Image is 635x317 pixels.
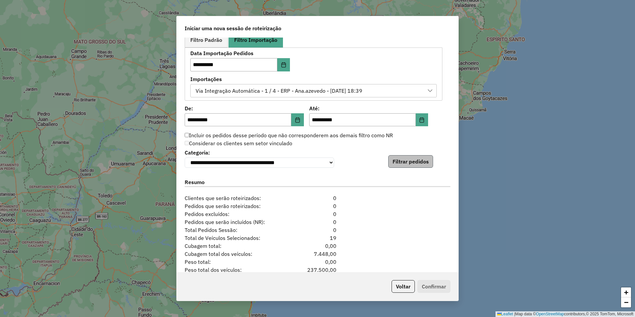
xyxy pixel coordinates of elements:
[621,287,631,297] a: Zoom in
[185,141,189,145] input: Considerar os clientes sem setor vinculado
[185,149,334,157] label: Categoria:
[295,226,340,234] div: 0
[295,194,340,202] div: 0
[185,178,450,187] label: Resumo
[185,139,292,147] label: Considerar os clientes sem setor vinculado
[181,266,295,274] span: Peso total dos veículos:
[181,234,295,242] span: Total de Veículos Selecionados:
[181,226,295,234] span: Total Pedidos Sessão:
[277,58,290,71] button: Choose Date
[392,280,415,293] button: Voltar
[234,37,277,43] span: Filtro Importação
[295,258,340,266] div: 0,00
[295,202,340,210] div: 0
[295,242,340,250] div: 0,00
[295,250,340,258] div: 7.448,00
[185,133,189,137] input: Incluir os pedidos desse período que não corresponderem aos demais filtro como NR
[309,104,428,112] label: Até:
[190,75,437,83] label: Importações
[536,312,564,316] a: OpenStreetMap
[185,131,393,139] label: Incluir os pedidos desse período que não corresponderem aos demais filtro como NR
[514,312,515,316] span: |
[624,288,628,296] span: +
[497,312,513,316] a: Leaflet
[185,104,304,112] label: De:
[295,234,340,242] div: 19
[185,24,281,32] span: Iniciar uma nova sessão de roteirização
[416,113,428,127] button: Choose Date
[621,297,631,307] a: Zoom out
[181,210,295,218] span: Pedidos excluídos:
[388,155,433,168] button: Filtrar pedidos
[295,210,340,218] div: 0
[181,242,295,250] span: Cubagem total:
[181,218,295,226] span: Pedidos que serão incluídos (NR):
[496,311,635,317] div: Map data © contributors,© 2025 TomTom, Microsoft
[190,49,293,57] label: Data Importação Pedidos
[291,113,304,127] button: Choose Date
[181,258,295,266] span: Peso total:
[295,218,340,226] div: 0
[181,202,295,210] span: Pedidos que serão roteirizados:
[181,194,295,202] span: Clientes que serão roteirizados:
[624,298,628,306] span: −
[181,250,295,258] span: Cubagem total dos veículos:
[193,84,365,97] div: Via Integração Automática - 1 / 4 - ERP - Ana.azevedo - [DATE] 18:39
[295,266,340,274] div: 237.500,00
[190,37,222,43] span: Filtro Padrão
